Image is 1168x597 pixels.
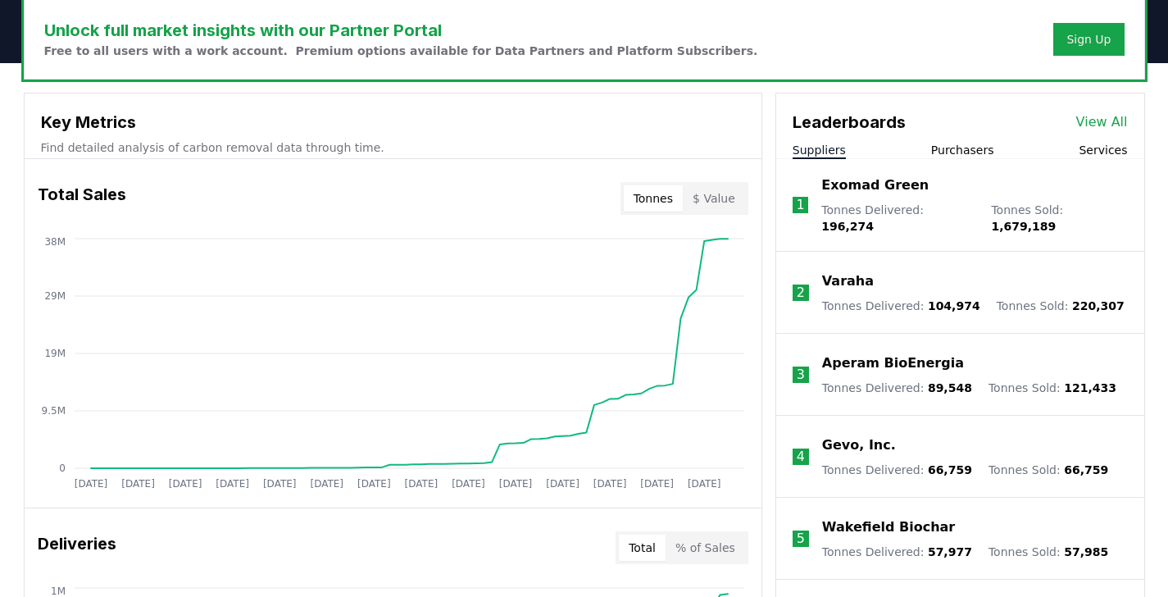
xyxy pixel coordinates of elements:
p: Tonnes Delivered : [822,462,972,478]
tspan: [DATE] [452,478,485,490]
p: Tonnes Sold : [988,380,1116,396]
p: Tonnes Sold : [997,298,1125,314]
span: 57,977 [928,545,972,558]
span: 220,307 [1072,299,1125,312]
tspan: [DATE] [498,478,532,490]
p: Free to all users with a work account. Premium options available for Data Partners and Platform S... [44,43,758,59]
span: 121,433 [1064,381,1116,394]
p: Tonnes Delivered : [821,202,975,235]
tspan: [DATE] [687,478,720,490]
button: Sign Up [1053,23,1124,56]
a: Gevo, Inc. [822,435,896,455]
tspan: [DATE] [74,478,107,490]
span: 104,974 [928,299,980,312]
h3: Unlock full market insights with our Partner Portal [44,18,758,43]
p: Find detailed analysis of carbon removal data through time. [41,139,745,156]
button: Suppliers [793,142,846,158]
p: 5 [797,529,805,549]
span: 66,759 [928,463,972,476]
tspan: [DATE] [121,478,155,490]
tspan: [DATE] [262,478,296,490]
a: Exomad Green [821,175,929,195]
p: Tonnes Sold : [988,544,1108,560]
tspan: 29M [44,290,66,302]
button: Tonnes [624,185,683,212]
a: View All [1076,112,1128,132]
tspan: [DATE] [404,478,438,490]
tspan: [DATE] [546,478,579,490]
p: Tonnes Sold : [988,462,1108,478]
span: 196,274 [821,220,874,233]
h3: Total Sales [38,182,126,215]
button: Purchasers [931,142,994,158]
button: % of Sales [666,535,745,561]
tspan: [DATE] [357,478,391,490]
tspan: [DATE] [640,478,674,490]
p: 2 [797,283,805,303]
p: Tonnes Sold : [991,202,1127,235]
h3: Key Metrics [41,110,745,134]
tspan: 1M [51,586,66,597]
a: Aperam BioEnergia [822,353,964,373]
a: Varaha [822,271,874,291]
p: Tonnes Delivered : [822,380,972,396]
tspan: [DATE] [168,478,202,490]
span: 57,985 [1064,545,1108,558]
span: 66,759 [1064,463,1108,476]
h3: Leaderboards [793,110,906,134]
button: Services [1079,142,1127,158]
tspan: 0 [59,463,66,474]
a: Sign Up [1066,31,1111,48]
tspan: 19M [44,348,66,359]
p: Tonnes Delivered : [822,298,980,314]
button: Total [619,535,666,561]
button: $ Value [683,185,745,212]
p: 4 [797,447,805,467]
p: Tonnes Delivered : [822,544,972,560]
p: 3 [797,365,805,385]
tspan: 9.5M [41,405,65,417]
tspan: 38M [44,236,66,248]
tspan: [DATE] [216,478,249,490]
tspan: [DATE] [593,478,626,490]
span: 89,548 [928,381,972,394]
a: Wakefield Biochar [822,517,955,537]
h3: Deliveries [38,531,116,564]
span: 1,679,189 [991,220,1056,233]
tspan: [DATE] [310,478,343,490]
p: 1 [796,195,804,215]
